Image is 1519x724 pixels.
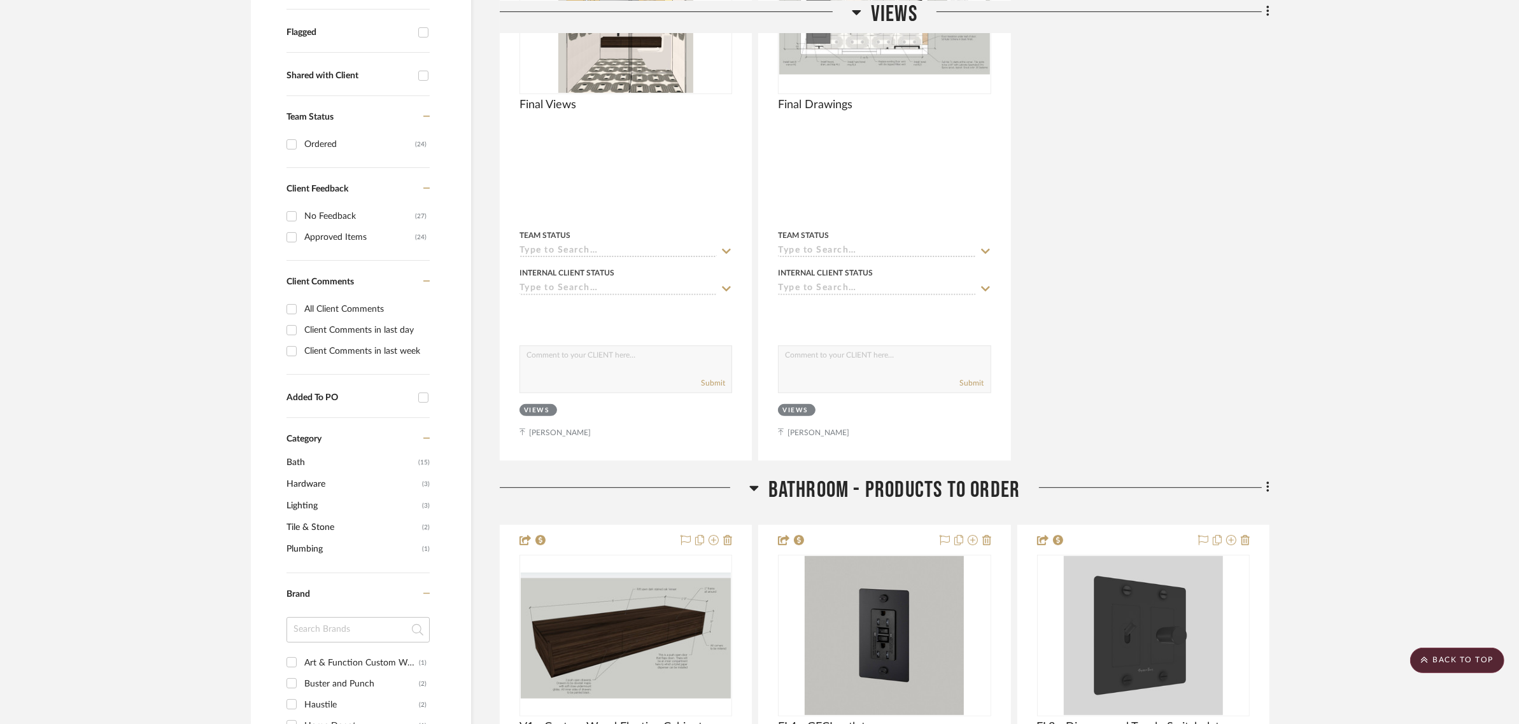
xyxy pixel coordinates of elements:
input: Type to Search… [519,246,717,258]
input: Type to Search… [778,283,975,295]
div: Internal Client Status [778,267,873,279]
span: Final Views [519,98,576,112]
img: EL4 - GFCI outlet [805,556,964,715]
span: Final Drawings [778,98,852,112]
span: (1) [422,539,430,559]
span: Team Status [286,113,334,122]
span: Lighting [286,495,419,517]
img: EL3 - Dimmer and Toggle Switchplate [1064,556,1223,715]
scroll-to-top-button: BACK TO TOP [1410,648,1504,673]
div: Views [524,406,549,415]
span: Client Comments [286,277,354,286]
div: Team Status [778,230,829,241]
div: Views [782,406,808,415]
div: Haustile [304,695,419,715]
span: (15) [418,452,430,473]
div: Approved Items [304,227,415,247]
div: (2) [419,674,427,694]
div: Added To PO [286,393,412,403]
span: Category [286,434,321,445]
span: (2) [422,517,430,538]
div: (1) [419,653,427,673]
span: Bath [286,452,415,473]
div: Flagged [286,27,412,38]
button: Submit [960,377,984,389]
span: Client Feedback [286,184,348,193]
span: (3) [422,496,430,516]
span: Brand [286,590,310,599]
div: Buster and Punch [304,674,419,694]
div: Shared with Client [286,71,412,81]
span: Bathroom - Products to order [768,477,1021,504]
div: (27) [415,206,427,226]
div: Art & Function Custom Woodworking Solutions [304,653,419,673]
input: Type to Search… [778,246,975,258]
div: Ordered [304,134,415,155]
span: (3) [422,474,430,494]
input: Search Brands [286,617,430,643]
button: Submit [701,377,725,389]
div: Team Status [519,230,570,241]
div: Internal Client Status [519,267,614,279]
div: (2) [419,695,427,715]
div: Client Comments in last week [304,341,427,361]
div: Client Comments in last day [304,320,427,340]
div: (24) [415,134,427,155]
span: Tile & Stone [286,517,419,538]
div: All Client Comments [304,299,427,319]
img: V1 - Custom Wood Floating Cabinet [521,573,731,699]
div: No Feedback [304,206,415,226]
span: Hardware [286,473,419,495]
div: (24) [415,227,427,247]
input: Type to Search… [519,283,717,295]
span: Plumbing [286,538,419,560]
